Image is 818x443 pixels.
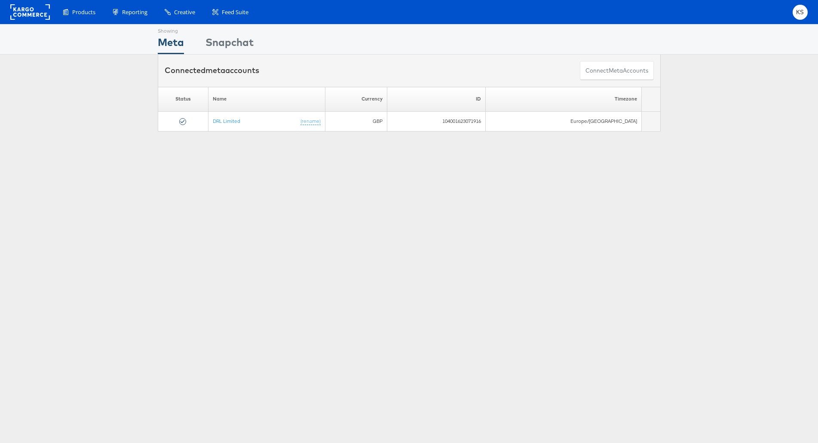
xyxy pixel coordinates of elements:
td: 104001623071916 [387,111,486,131]
th: Currency [325,87,387,111]
div: Connected accounts [165,65,259,76]
button: ConnectmetaAccounts [580,61,654,80]
th: ID [387,87,486,111]
span: Feed Suite [222,8,248,16]
span: KS [796,9,804,15]
div: Showing [158,24,184,35]
span: Creative [174,8,195,16]
th: Timezone [486,87,642,111]
div: Snapchat [205,35,254,54]
span: Reporting [122,8,147,16]
span: meta [205,65,225,75]
div: Meta [158,35,184,54]
td: GBP [325,111,387,131]
a: DRL Limited [213,117,240,124]
th: Status [158,87,208,111]
td: Europe/[GEOGRAPHIC_DATA] [486,111,642,131]
span: Products [72,8,95,16]
a: (rename) [300,117,321,125]
th: Name [208,87,325,111]
span: meta [609,67,623,75]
